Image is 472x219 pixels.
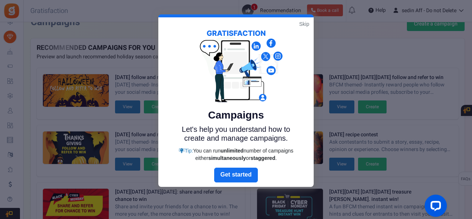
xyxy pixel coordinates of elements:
h5: Campaigns [175,109,297,121]
p: Let's help you understand how to create and manage campaigns. [175,125,297,143]
a: Skip [299,20,309,28]
strong: staggered [250,155,275,161]
strong: simultaneously [208,155,246,161]
div: Tip: [175,147,297,162]
strong: unlimited [220,148,243,154]
span: You can run number of campaigns either or . [193,148,293,161]
a: Next [214,168,258,182]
